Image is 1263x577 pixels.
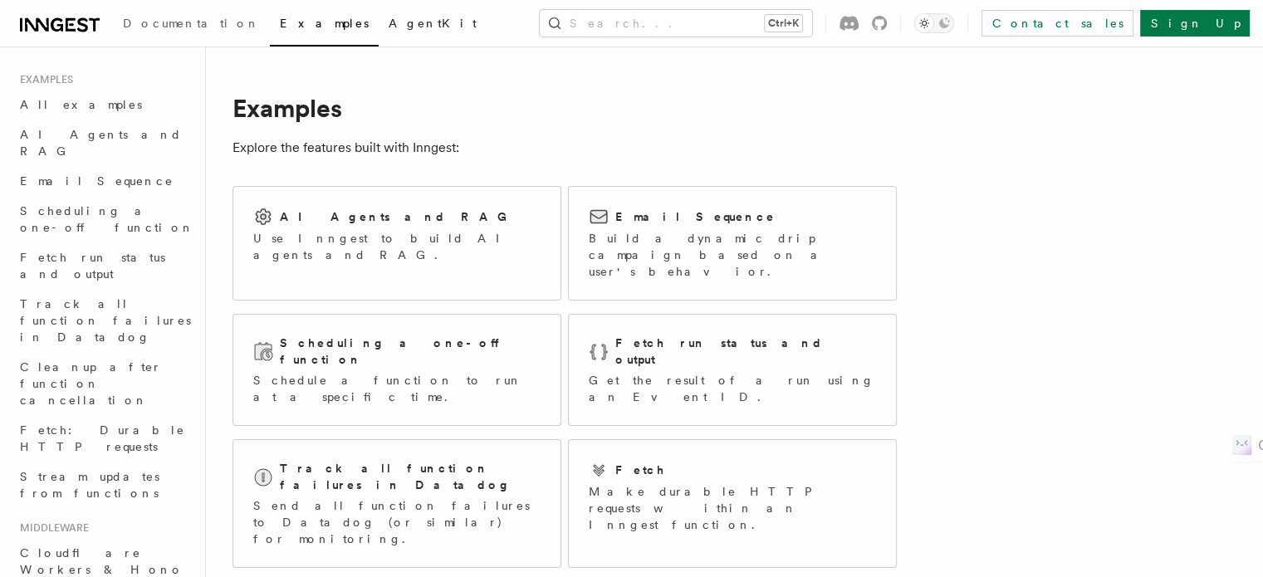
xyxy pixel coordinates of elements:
a: Scheduling a one-off function [13,196,195,242]
span: Middleware [13,521,89,535]
span: All examples [20,98,142,111]
span: Fetch run status and output [20,251,165,281]
span: AgentKit [389,17,477,30]
p: Get the result of a run using an Event ID. [589,372,876,405]
span: Track all function failures in Datadog [20,297,191,344]
h2: Scheduling a one-off function [280,335,541,368]
a: Email SequenceBuild a dynamic drip campaign based on a user's behavior. [568,186,897,301]
span: Cleanup after function cancellation [20,360,162,407]
span: Stream updates from functions [20,470,159,500]
a: Fetch: Durable HTTP requests [13,415,195,462]
p: Use Inngest to build AI agents and RAG. [253,230,541,263]
a: AgentKit [379,5,487,45]
a: All examples [13,90,195,120]
a: Sign Up [1140,10,1250,37]
p: Send all function failures to Datadog (or similar) for monitoring. [253,497,541,547]
span: AI Agents and RAG [20,128,182,158]
p: Explore the features built with Inngest: [233,136,897,159]
a: Track all function failures in DatadogSend all function failures to Datadog (or similar) for moni... [233,439,561,568]
span: Examples [13,73,73,86]
h2: AI Agents and RAG [280,208,516,225]
a: AI Agents and RAG [13,120,195,166]
a: Contact sales [982,10,1133,37]
span: Scheduling a one-off function [20,204,194,234]
a: Fetch run status and output [13,242,195,289]
p: Schedule a function to run at a specific time. [253,372,541,405]
a: Email Sequence [13,166,195,196]
a: Stream updates from functions [13,462,195,508]
span: Fetch: Durable HTTP requests [20,423,185,453]
h2: Track all function failures in Datadog [280,460,541,493]
p: Build a dynamic drip campaign based on a user's behavior. [589,230,876,280]
a: Scheduling a one-off functionSchedule a function to run at a specific time. [233,314,561,426]
span: Documentation [123,17,260,30]
span: Email Sequence [20,174,174,188]
a: Fetch run status and outputGet the result of a run using an Event ID. [568,314,897,426]
h2: Fetch run status and output [615,335,876,368]
h2: Email Sequence [615,208,776,225]
h1: Examples [233,93,897,123]
span: Examples [280,17,369,30]
button: Toggle dark mode [914,13,954,33]
a: Track all function failures in Datadog [13,289,195,352]
button: Search...Ctrl+K [540,10,812,37]
kbd: Ctrl+K [765,15,802,32]
a: Cleanup after function cancellation [13,352,195,415]
h2: Fetch [615,462,666,478]
p: Make durable HTTP requests within an Inngest function. [589,483,876,533]
a: Documentation [113,5,270,45]
a: Examples [270,5,379,46]
a: AI Agents and RAGUse Inngest to build AI agents and RAG. [233,186,561,301]
a: FetchMake durable HTTP requests within an Inngest function. [568,439,897,568]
